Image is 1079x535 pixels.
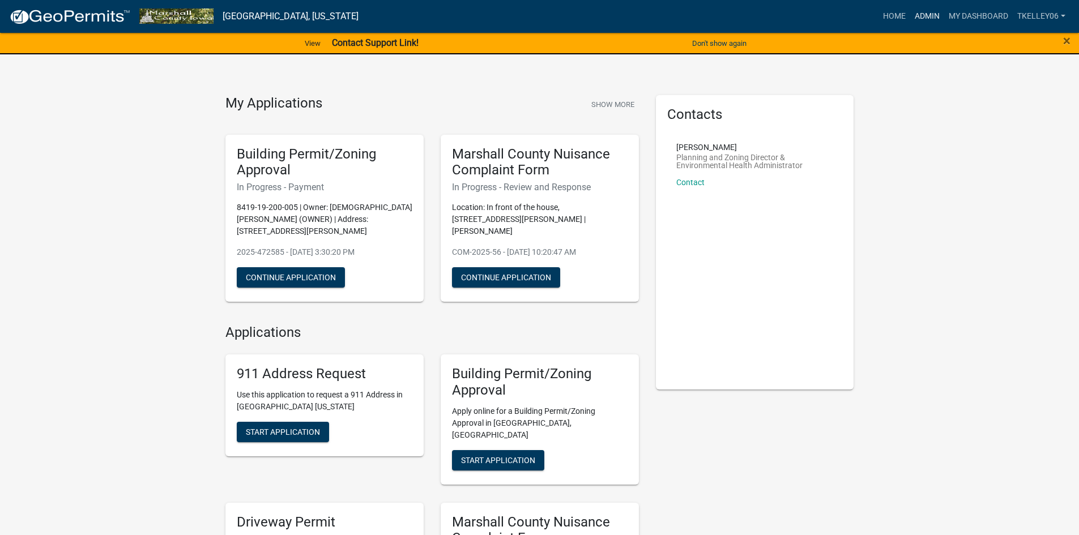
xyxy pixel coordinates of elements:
h5: Building Permit/Zoning Approval [237,146,412,179]
p: Use this application to request a 911 Address in [GEOGRAPHIC_DATA] [US_STATE] [237,389,412,413]
h6: In Progress - Payment [237,182,412,192]
a: Tkelley06 [1013,6,1070,27]
button: Start Application [237,422,329,442]
a: View [300,34,325,53]
p: Planning and Zoning Director & Environmental Health Administrator [676,153,834,169]
a: Home [878,6,910,27]
span: × [1063,33,1071,49]
h5: 911 Address Request [237,366,412,382]
p: 8419-19-200-005 | Owner: [DEMOGRAPHIC_DATA][PERSON_NAME] (OWNER) | Address: [STREET_ADDRESS][PERS... [237,202,412,237]
h4: My Applications [225,95,322,112]
h5: Marshall County Nuisance Complaint Form [452,146,628,179]
button: Show More [587,95,639,114]
span: Start Application [461,455,535,464]
h5: Contacts [667,106,843,123]
span: Start Application [246,427,320,436]
a: [GEOGRAPHIC_DATA], [US_STATE] [223,7,359,26]
h4: Applications [225,324,639,341]
a: My Dashboard [944,6,1013,27]
a: Contact [676,178,705,187]
p: COM-2025-56 - [DATE] 10:20:47 AM [452,246,628,258]
strong: Contact Support Link! [332,37,419,48]
h5: Building Permit/Zoning Approval [452,366,628,399]
button: Start Application [452,450,544,470]
a: Admin [910,6,944,27]
button: Continue Application [452,267,560,288]
p: 2025-472585 - [DATE] 3:30:20 PM [237,246,412,258]
p: Location: In front of the house, [STREET_ADDRESS][PERSON_NAME] | [PERSON_NAME] [452,202,628,237]
button: Continue Application [237,267,345,288]
img: Marshall County, Iowa [139,8,214,24]
button: Close [1063,34,1071,48]
h6: In Progress - Review and Response [452,182,628,192]
button: Don't show again [688,34,751,53]
p: Apply online for a Building Permit/Zoning Approval in [GEOGRAPHIC_DATA], [GEOGRAPHIC_DATA] [452,405,628,441]
p: [PERSON_NAME] [676,143,834,151]
h5: Driveway Permit [237,514,412,530]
